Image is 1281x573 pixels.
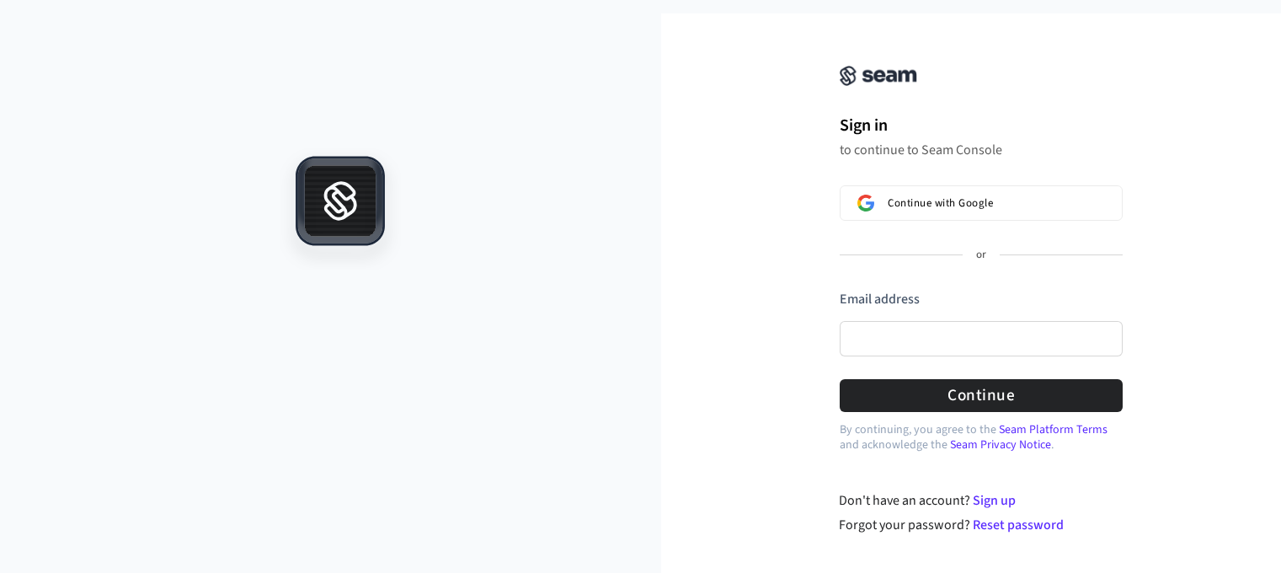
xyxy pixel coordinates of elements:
[840,185,1123,221] button: Sign in with GoogleContinue with Google
[973,516,1064,534] a: Reset password
[888,196,993,210] span: Continue with Google
[840,66,917,86] img: Seam Console
[973,491,1016,510] a: Sign up
[840,113,1123,138] h1: Sign in
[840,422,1123,453] p: By continuing, you agree to the and acknowledge the .
[976,248,986,263] p: or
[999,421,1108,438] a: Seam Platform Terms
[840,379,1123,412] button: Continue
[950,436,1051,453] a: Seam Privacy Notice
[839,515,1123,535] div: Forgot your password?
[840,290,920,308] label: Email address
[857,195,874,212] img: Sign in with Google
[840,142,1123,158] p: to continue to Seam Console
[839,490,1123,511] div: Don't have an account?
